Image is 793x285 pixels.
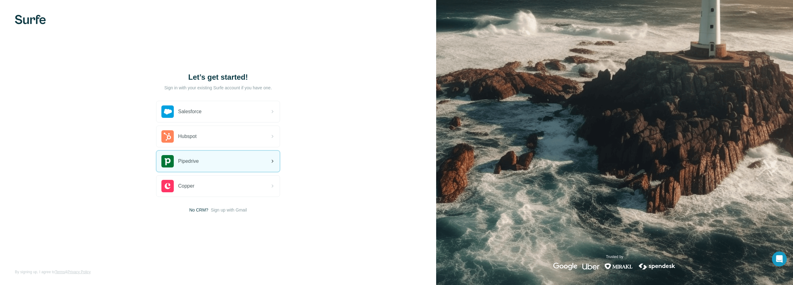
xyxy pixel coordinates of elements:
img: copper's logo [161,180,174,192]
button: Sign up with Gmail [211,207,247,213]
img: spendesk's logo [638,263,676,270]
span: Salesforce [178,108,202,115]
p: Sign in with your existing Surfe account if you have one. [164,85,272,91]
a: Terms [55,270,65,274]
p: Trusted by [606,254,623,260]
img: salesforce's logo [161,105,174,118]
span: By signing up, I agree to & [15,269,91,275]
span: Pipedrive [178,158,199,165]
span: Hubspot [178,133,197,140]
a: Privacy Policy [68,270,91,274]
img: google's logo [553,263,577,270]
img: hubspot's logo [161,130,174,143]
img: Surfe's logo [15,15,46,24]
img: mirakl's logo [604,263,633,270]
img: uber's logo [582,263,599,270]
span: No CRM? [189,207,208,213]
h1: Let’s get started! [156,72,280,82]
img: pipedrive's logo [161,155,174,167]
span: Copper [178,182,194,190]
div: Open Intercom Messenger [772,252,787,266]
